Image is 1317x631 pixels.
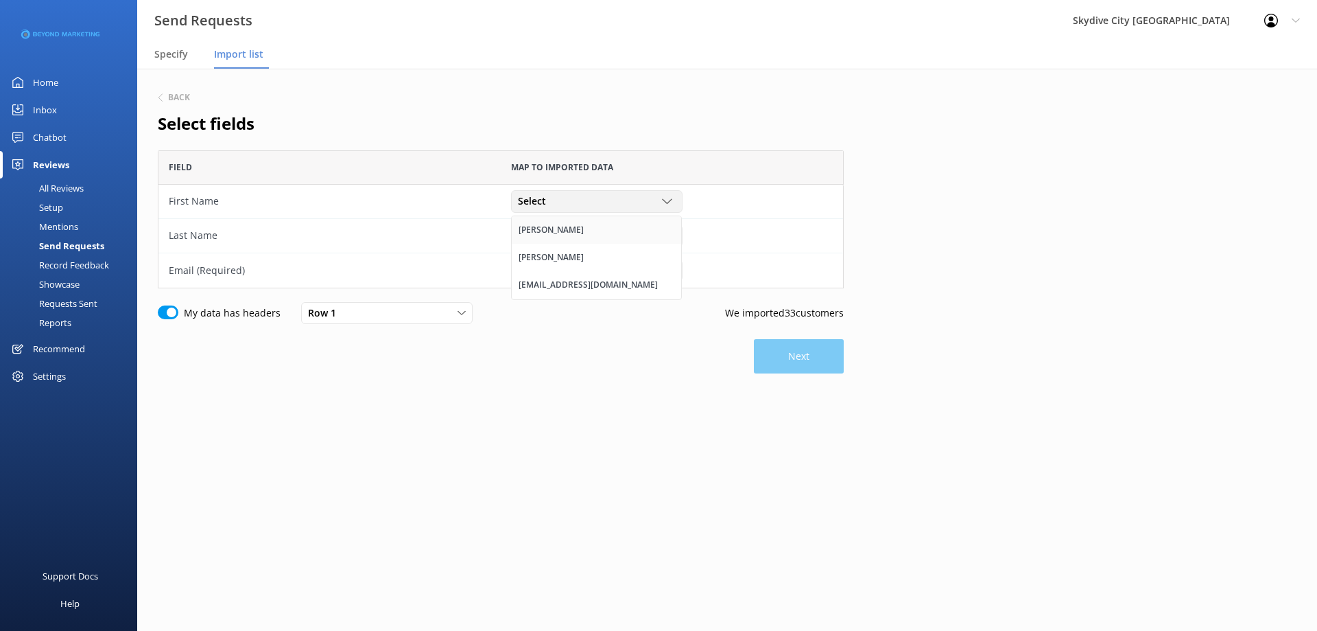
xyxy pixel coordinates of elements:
[519,251,584,264] div: [PERSON_NAME]
[169,161,192,174] span: Field
[8,217,137,236] a: Mentions
[60,590,80,617] div: Help
[8,313,71,332] div: Reports
[21,23,99,46] img: 3-1676954853.png
[33,335,85,363] div: Recommend
[8,294,97,313] div: Requests Sent
[43,562,98,590] div: Support Docs
[8,255,109,275] div: Record Feedback
[519,278,658,292] div: [EMAIL_ADDRESS][DOMAIN_NAME]
[214,47,263,61] span: Import list
[8,313,137,332] a: Reports
[511,161,613,174] span: Map to imported data
[33,151,69,179] div: Reviews
[169,263,490,278] div: Email (Required)
[8,198,63,217] div: Setup
[8,275,137,294] a: Showcase
[8,236,104,255] div: Send Requests
[33,124,67,151] div: Chatbot
[8,236,137,255] a: Send Requests
[8,275,80,294] div: Showcase
[8,217,78,236] div: Mentions
[158,93,190,102] button: Back
[8,294,137,313] a: Requests Sent
[8,179,84,198] div: All Reviews
[154,10,252,32] h3: Send Requests
[725,306,844,321] p: We imported 33 customers
[33,96,57,124] div: Inbox
[154,47,188,61] span: Specify
[33,69,58,96] div: Home
[184,306,281,321] label: My data has headers
[8,255,137,275] a: Record Feedback
[519,223,584,237] div: [PERSON_NAME]
[168,93,190,102] h6: Back
[518,194,554,209] span: Select
[169,228,490,243] div: Last Name
[8,179,137,198] a: All Reviews
[33,363,66,390] div: Settings
[158,185,844,288] div: grid
[8,198,137,217] a: Setup
[158,111,844,137] h2: Select fields
[169,194,490,209] div: First Name
[308,306,344,321] span: Row 1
